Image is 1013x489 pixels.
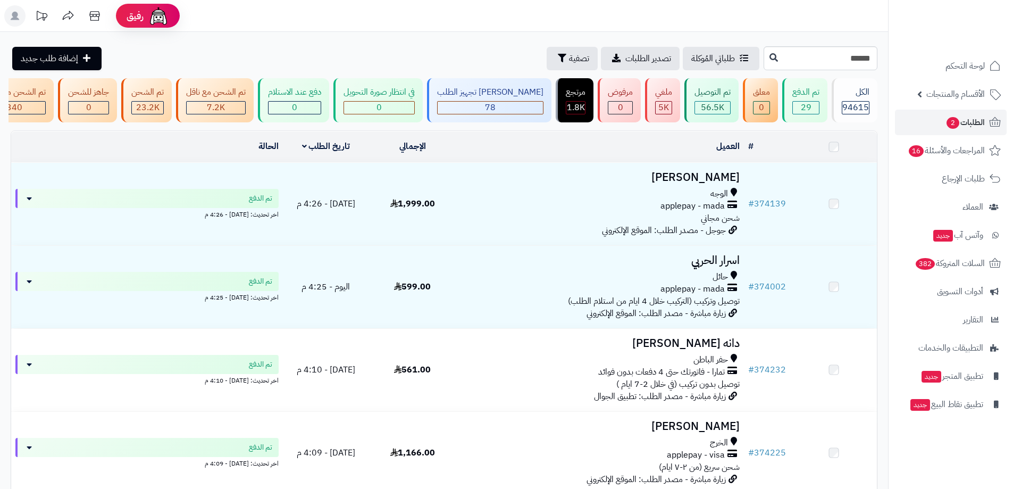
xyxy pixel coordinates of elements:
span: زيارة مباشرة - مصدر الطلب: الموقع الإلكتروني [587,473,726,486]
span: 56.5K [701,101,724,114]
div: 29 [793,102,819,114]
div: تم التوصيل [694,86,731,98]
span: [DATE] - 4:10 م [297,363,355,376]
div: 56543 [695,102,730,114]
span: 0 [759,101,764,114]
div: تم الدفع [792,86,819,98]
a: #374225 [748,446,786,459]
div: 0 [69,102,108,114]
span: جديد [910,399,930,411]
a: ملغي 5K [643,78,682,122]
span: تمارا - فاتورتك حتى 4 دفعات بدون فوائد [598,366,725,378]
a: الإجمالي [399,140,426,153]
div: 23232 [132,102,163,114]
span: تصدير الطلبات [625,52,671,65]
a: تاريخ الطلب [302,140,350,153]
a: التقارير [895,307,1007,333]
span: التقارير [963,312,983,327]
div: 1808 [566,102,585,114]
span: 1,999.00 [390,197,435,210]
div: دفع عند الاستلام [268,86,321,98]
span: applepay - mada [660,283,725,295]
span: الطلبات [945,115,985,130]
a: جاهز للشحن 0 [56,78,119,122]
span: التطبيقات والخدمات [918,341,983,355]
a: تم الدفع 29 [780,78,830,122]
span: 0 [618,101,623,114]
a: العميل [716,140,740,153]
a: طلبات الإرجاع [895,166,1007,192]
span: 1,166.00 [390,446,435,459]
span: 2 [947,117,959,129]
span: تم الدفع [249,193,272,204]
span: اليوم - 4:25 م [302,280,350,293]
a: العملاء [895,194,1007,220]
span: 599.00 [394,280,431,293]
span: تطبيق المتجر [920,369,983,384]
span: 0 [86,101,91,114]
h3: اسرار الحربي [460,254,740,267]
a: مرفوض 0 [596,78,643,122]
span: تم الدفع [249,359,272,370]
span: 0 [292,101,297,114]
span: تطبيق نقاط البيع [909,397,983,412]
span: وآتس آب [932,228,983,243]
div: اخر تحديث: [DATE] - 4:25 م [15,291,279,302]
h3: دانه [PERSON_NAME] [460,337,740,350]
h3: [PERSON_NAME] [460,420,740,433]
a: معلق 0 [741,78,780,122]
span: زيارة مباشرة - مصدر الطلب: الموقع الإلكتروني [587,307,726,320]
span: [DATE] - 4:26 م [297,197,355,210]
a: تصدير الطلبات [601,47,680,70]
div: 0 [344,102,414,114]
a: إضافة طلب جديد [12,47,102,70]
div: اخر تحديث: [DATE] - 4:26 م [15,208,279,219]
span: شحن مجاني [701,212,740,225]
span: 340 [6,101,22,114]
span: طلبات الإرجاع [942,171,985,186]
span: زيارة مباشرة - مصدر الطلب: تطبيق الجوال [594,390,726,403]
a: # [748,140,754,153]
a: وآتس آبجديد [895,222,1007,248]
a: #374232 [748,363,786,376]
a: السلات المتروكة382 [895,251,1007,276]
div: 4969 [656,102,672,114]
span: تصفية [569,52,589,65]
span: # [748,363,754,376]
span: إضافة طلب جديد [21,52,78,65]
span: تم الدفع [249,276,272,287]
span: 7.2K [207,101,225,114]
span: جوجل - مصدر الطلب: الموقع الإلكتروني [602,224,726,237]
span: # [748,197,754,210]
img: logo-2.png [941,27,1003,49]
span: لوحة التحكم [945,59,985,73]
a: #374002 [748,280,786,293]
div: مرتجع [566,86,585,98]
h3: [PERSON_NAME] [460,171,740,184]
span: العملاء [962,200,983,214]
div: [PERSON_NAME] تجهيز الطلب [437,86,543,98]
div: تم الشحن مع ناقل [186,86,246,98]
a: لوحة التحكم [895,53,1007,79]
a: المراجعات والأسئلة16 [895,138,1007,163]
span: الخرج [710,437,728,449]
div: 7223 [187,102,245,114]
span: حفر الباطن [693,354,728,366]
div: اخر تحديث: [DATE] - 4:10 م [15,374,279,385]
a: أدوات التسويق [895,279,1007,304]
a: تحديثات المنصة [28,5,55,29]
span: شحن سريع (من ٢-٧ ايام) [659,461,740,474]
a: في انتظار صورة التحويل 0 [331,78,425,122]
div: الكل [842,86,869,98]
span: 16 [909,145,924,157]
span: طلباتي المُوكلة [691,52,735,65]
a: تم التوصيل 56.5K [682,78,741,122]
span: جديد [933,230,953,242]
span: حائل [713,271,728,283]
span: المراجعات والأسئلة [908,143,985,158]
div: 78 [438,102,543,114]
a: [PERSON_NAME] تجهيز الطلب 78 [425,78,554,122]
a: الحالة [258,140,279,153]
span: السلات المتروكة [915,256,985,271]
span: رفيق [127,10,144,22]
